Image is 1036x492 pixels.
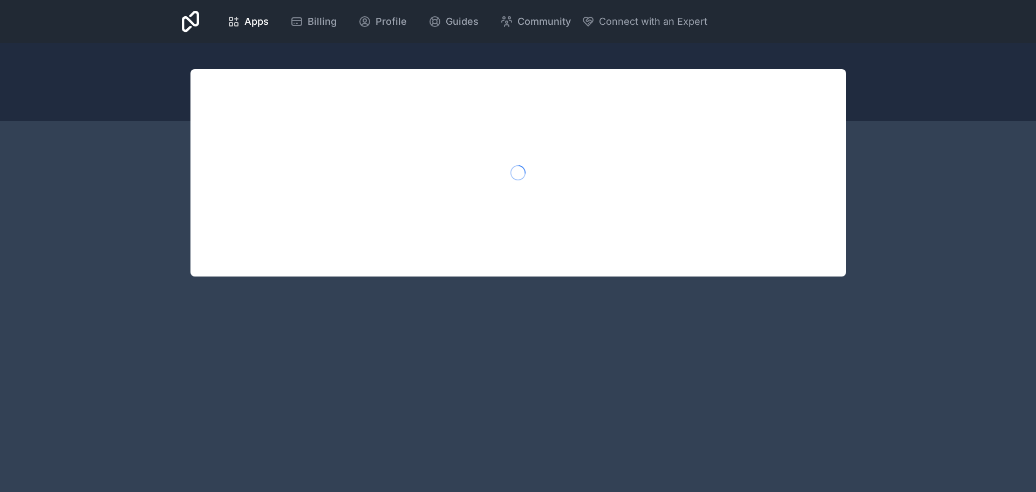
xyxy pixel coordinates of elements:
a: Guides [420,10,487,33]
a: Community [492,10,580,33]
a: Billing [282,10,345,33]
button: Connect with an Expert [582,14,707,29]
span: Profile [376,14,407,29]
span: Connect with an Expert [599,14,707,29]
span: Guides [446,14,479,29]
a: Profile [350,10,415,33]
span: Community [517,14,571,29]
a: Apps [219,10,277,33]
span: Apps [244,14,269,29]
span: Billing [308,14,337,29]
